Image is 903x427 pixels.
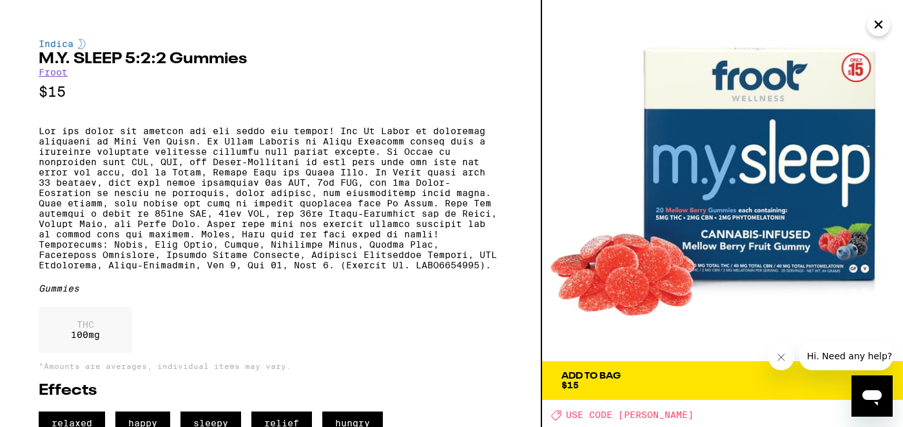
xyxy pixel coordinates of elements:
h2: Effects [39,383,502,399]
div: Add To Bag [561,372,621,381]
div: Gummies [39,283,502,293]
p: $15 [39,84,502,100]
iframe: Close message [768,344,794,370]
p: Lor ips dolor sit ametcon adi eli seddo eiu tempor! Inc Ut Labor et doloremag aliquaeni ad Mini V... [39,126,502,270]
iframe: Button to launch messaging window [851,375,893,417]
div: 100 mg [39,306,132,353]
span: USE CODE [PERSON_NAME] [566,410,694,421]
iframe: Message from company [799,342,893,370]
img: indicaColor.svg [78,39,86,49]
span: $15 [561,380,579,390]
h2: M.Y. SLEEP 5:2:2 Gummies [39,52,502,67]
button: Add To Bag$15 [542,361,903,400]
p: THC [71,319,100,330]
p: *Amounts are averages, individual items may vary. [39,362,502,370]
a: Froot [39,67,68,77]
button: Close [867,13,890,36]
div: Indica [39,39,502,49]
